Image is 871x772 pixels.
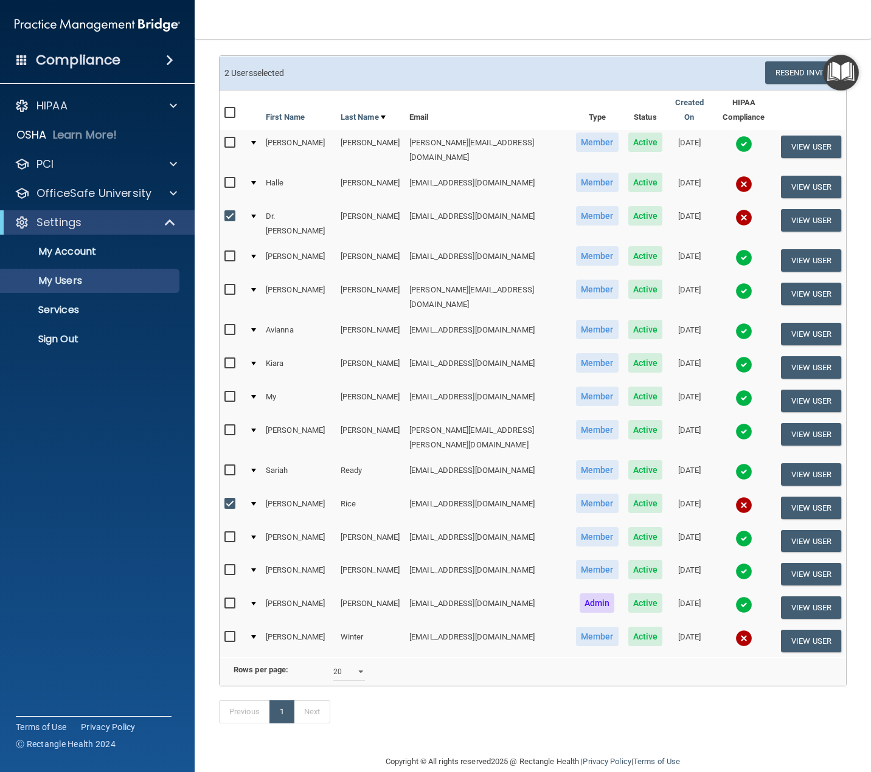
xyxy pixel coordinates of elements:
[735,563,752,580] img: tick.e7d51cea.svg
[404,384,571,418] td: [EMAIL_ADDRESS][DOMAIN_NAME]
[735,356,752,373] img: tick.e7d51cea.svg
[261,557,336,591] td: [PERSON_NAME]
[261,624,336,657] td: [PERSON_NAME]
[712,91,776,130] th: HIPAA Compliance
[269,700,294,723] a: 1
[336,170,404,204] td: [PERSON_NAME]
[266,110,305,125] a: First Name
[404,91,571,130] th: Email
[336,204,404,244] td: [PERSON_NAME]
[576,173,619,192] span: Member
[576,133,619,152] span: Member
[781,563,841,585] button: View User
[261,418,336,458] td: [PERSON_NAME]
[628,133,663,152] span: Active
[781,176,841,198] button: View User
[667,557,712,591] td: [DATE]
[628,460,663,480] span: Active
[261,277,336,317] td: [PERSON_NAME]
[336,351,404,384] td: [PERSON_NAME]
[16,721,66,733] a: Terms of Use
[623,91,668,130] th: Status
[781,209,841,232] button: View User
[336,557,404,591] td: [PERSON_NAME]
[336,624,404,657] td: Winter
[781,596,841,619] button: View User
[576,527,619,546] span: Member
[576,280,619,299] span: Member
[404,351,571,384] td: [EMAIL_ADDRESS][DOMAIN_NAME]
[576,494,619,513] span: Member
[404,491,571,525] td: [EMAIL_ADDRESS][DOMAIN_NAME]
[404,418,571,458] td: [PERSON_NAME][EMAIL_ADDRESS][PERSON_NAME][DOMAIN_NAME]
[628,560,663,579] span: Active
[628,353,663,373] span: Active
[576,320,619,339] span: Member
[404,130,571,170] td: [PERSON_NAME][EMAIL_ADDRESS][DOMAIN_NAME]
[781,356,841,379] button: View User
[219,700,270,723] a: Previous
[336,525,404,558] td: [PERSON_NAME]
[576,627,619,646] span: Member
[781,497,841,519] button: View User
[781,530,841,553] button: View User
[341,110,386,125] a: Last Name
[667,624,712,657] td: [DATE]
[249,68,253,78] span: s
[667,418,712,458] td: [DATE]
[576,206,619,226] span: Member
[667,244,712,277] td: [DATE]
[15,215,176,230] a: Settings
[735,530,752,547] img: tick.e7d51cea.svg
[336,491,404,525] td: Rice
[672,95,707,125] a: Created On
[628,206,663,226] span: Active
[735,497,752,514] img: cross.ca9f0e7f.svg
[576,460,619,480] span: Member
[36,52,120,69] h4: Compliance
[36,215,82,230] p: Settings
[336,277,404,317] td: [PERSON_NAME]
[404,525,571,558] td: [EMAIL_ADDRESS][DOMAIN_NAME]
[667,317,712,351] td: [DATE]
[261,170,336,204] td: Halle
[735,630,752,647] img: cross.ca9f0e7f.svg
[735,283,752,300] img: tick.e7d51cea.svg
[735,249,752,266] img: tick.e7d51cea.svg
[404,458,571,491] td: [EMAIL_ADDRESS][DOMAIN_NAME]
[667,491,712,525] td: [DATE]
[667,130,712,170] td: [DATE]
[15,13,180,37] img: PMB logo
[583,757,631,766] a: Privacy Policy
[36,157,54,171] p: PCI
[576,560,619,579] span: Member
[336,384,404,418] td: [PERSON_NAME]
[628,527,663,546] span: Active
[234,665,288,674] b: Rows per page:
[576,420,619,439] span: Member
[404,557,571,591] td: [EMAIL_ADDRESS][DOMAIN_NAME]
[765,61,841,84] button: Resend Invite
[576,387,619,406] span: Member
[667,204,712,244] td: [DATE]
[15,186,177,201] a: OfficeSafe University
[781,423,841,446] button: View User
[735,136,752,153] img: tick.e7d51cea.svg
[261,317,336,351] td: Avianna
[735,176,752,193] img: cross.ca9f0e7f.svg
[667,591,712,624] td: [DATE]
[576,353,619,373] span: Member
[781,463,841,486] button: View User
[261,351,336,384] td: Kiara
[8,275,174,287] p: My Users
[735,463,752,480] img: tick.e7d51cea.svg
[8,333,174,345] p: Sign Out
[16,128,47,142] p: OSHA
[781,249,841,272] button: View User
[404,277,571,317] td: [PERSON_NAME][EMAIL_ADDRESS][DOMAIN_NAME]
[667,277,712,317] td: [DATE]
[628,494,663,513] span: Active
[16,738,116,750] span: Ⓒ Rectangle Health 2024
[8,304,174,316] p: Services
[336,130,404,170] td: [PERSON_NAME]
